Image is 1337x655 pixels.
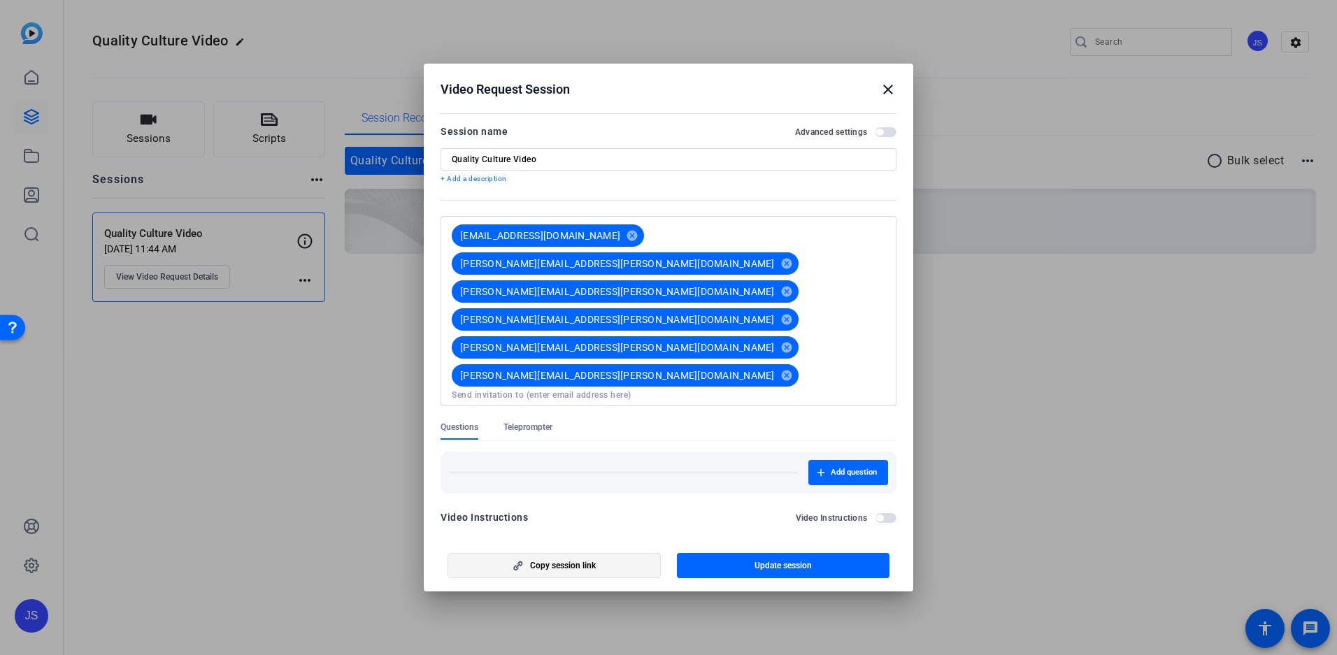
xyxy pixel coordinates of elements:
span: [PERSON_NAME][EMAIL_ADDRESS][PERSON_NAME][DOMAIN_NAME] [460,368,775,382]
span: [PERSON_NAME][EMAIL_ADDRESS][PERSON_NAME][DOMAIN_NAME] [460,312,775,326]
button: Update session [677,553,890,578]
mat-icon: close [880,81,896,98]
div: Video Request Session [441,81,896,98]
input: Send invitation to (enter email address here) [452,389,885,401]
mat-icon: cancel [775,369,799,382]
div: Session name [441,123,508,140]
mat-icon: cancel [775,313,799,326]
button: Add question [808,460,888,485]
span: Copy session link [530,560,596,571]
span: [PERSON_NAME][EMAIL_ADDRESS][PERSON_NAME][DOMAIN_NAME] [460,340,775,354]
span: Add question [831,467,877,478]
h2: Advanced settings [795,127,867,138]
span: Questions [441,422,478,433]
mat-icon: cancel [775,341,799,354]
div: Video Instructions [441,509,528,526]
span: [PERSON_NAME][EMAIL_ADDRESS][PERSON_NAME][DOMAIN_NAME] [460,257,775,271]
span: [EMAIL_ADDRESS][DOMAIN_NAME] [460,229,620,243]
p: + Add a description [441,173,896,185]
input: Enter Session Name [452,154,885,165]
mat-icon: cancel [620,229,644,242]
span: [PERSON_NAME][EMAIL_ADDRESS][PERSON_NAME][DOMAIN_NAME] [460,285,775,298]
mat-icon: cancel [775,285,799,298]
h2: Video Instructions [796,512,868,524]
button: Copy session link [448,553,661,578]
span: Teleprompter [503,422,552,433]
mat-icon: cancel [775,257,799,270]
span: Update session [755,560,812,571]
